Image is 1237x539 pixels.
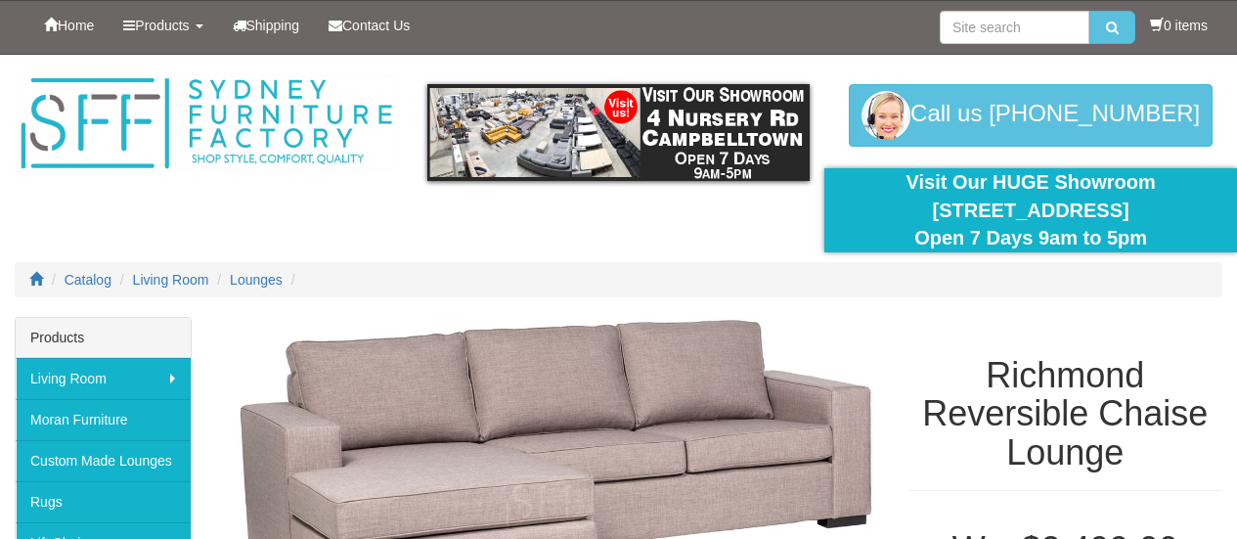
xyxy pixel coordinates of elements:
[29,1,109,50] a: Home
[109,1,217,50] a: Products
[133,272,209,288] a: Living Room
[427,84,811,181] img: showroom.gif
[15,74,398,173] img: Sydney Furniture Factory
[230,272,283,288] a: Lounges
[908,356,1222,472] h1: Richmond Reversible Chaise Lounge
[16,318,191,358] div: Products
[135,18,189,33] span: Products
[839,168,1222,252] div: Visit Our HUGE Showroom [STREET_ADDRESS] Open 7 Days 9am to 5pm
[58,18,94,33] span: Home
[16,358,191,399] a: Living Room
[246,18,300,33] span: Shipping
[218,1,315,50] a: Shipping
[314,1,424,50] a: Contact Us
[65,272,111,288] a: Catalog
[16,481,191,522] a: Rugs
[342,18,410,33] span: Contact Us
[16,399,191,440] a: Moran Furniture
[16,440,191,481] a: Custom Made Lounges
[1150,16,1208,35] li: 0 items
[940,11,1089,44] input: Site search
